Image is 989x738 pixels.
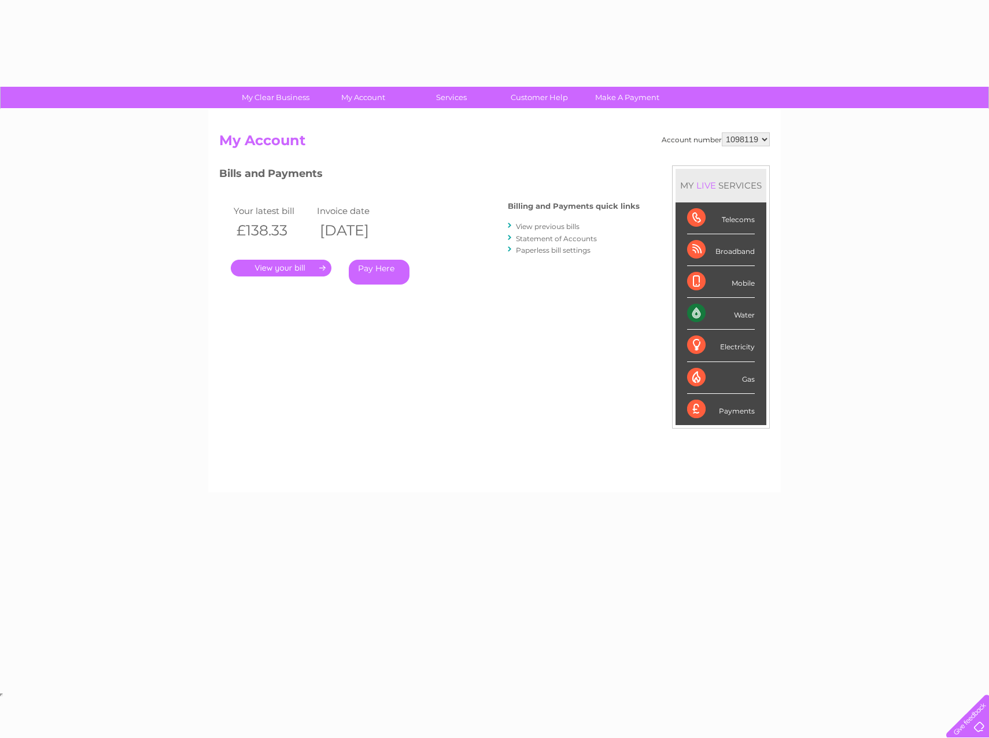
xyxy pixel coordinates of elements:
h4: Billing and Payments quick links [508,202,640,211]
div: Telecoms [687,202,755,234]
h2: My Account [219,132,770,154]
a: My Clear Business [228,87,323,108]
h3: Bills and Payments [219,165,640,186]
a: Services [404,87,499,108]
div: Gas [687,362,755,394]
div: Broadband [687,234,755,266]
th: [DATE] [314,219,397,242]
div: Mobile [687,266,755,298]
a: Customer Help [492,87,587,108]
a: Statement of Accounts [516,234,597,243]
a: Paperless bill settings [516,246,591,254]
div: Payments [687,394,755,425]
th: £138.33 [231,219,314,242]
td: Invoice date [314,203,397,219]
a: View previous bills [516,222,580,231]
a: . [231,260,331,276]
a: My Account [316,87,411,108]
div: Electricity [687,330,755,361]
a: Pay Here [349,260,409,285]
td: Your latest bill [231,203,314,219]
div: LIVE [694,180,718,191]
a: Make A Payment [580,87,675,108]
div: MY SERVICES [676,169,766,202]
div: Account number [662,132,770,146]
div: Water [687,298,755,330]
